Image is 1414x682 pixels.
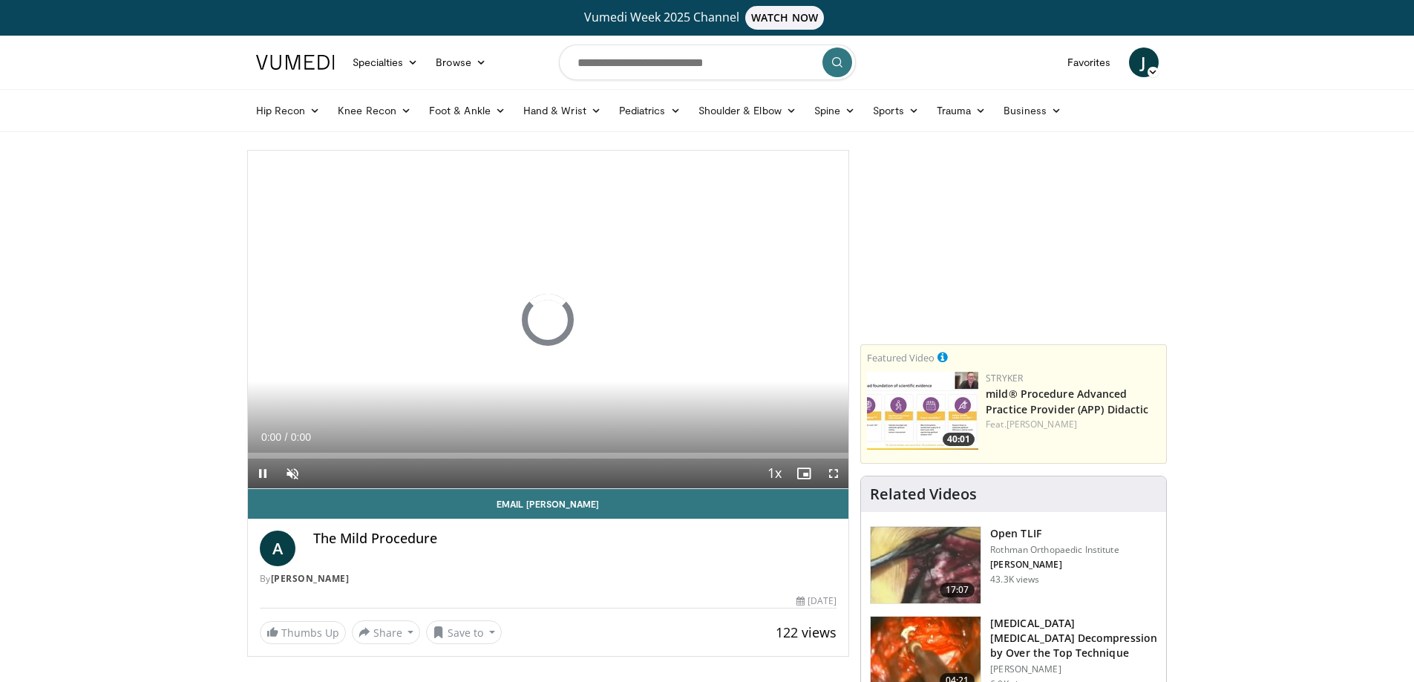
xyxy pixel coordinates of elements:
span: 122 views [776,623,837,641]
img: 87433_0000_3.png.150x105_q85_crop-smart_upscale.jpg [871,527,981,604]
button: Share [352,620,421,644]
a: Browse [427,47,495,77]
a: Pediatrics [610,96,690,125]
a: Stryker [986,372,1023,384]
a: Spine [805,96,864,125]
a: 17:07 Open TLIF Rothman Orthopaedic Institute [PERSON_NAME] 43.3K views [870,526,1157,605]
a: Hand & Wrist [514,96,610,125]
a: A [260,531,295,566]
h4: Related Videos [870,485,977,503]
a: Foot & Ankle [420,96,514,125]
button: Playback Rate [759,459,789,488]
a: Thumbs Up [260,621,346,644]
span: / [285,431,288,443]
input: Search topics, interventions [559,45,856,80]
span: 17:07 [940,583,975,597]
img: 4f822da0-6aaa-4e81-8821-7a3c5bb607c6.150x105_q85_crop-smart_upscale.jpg [867,372,978,450]
div: By [260,572,837,586]
a: [PERSON_NAME] [1007,418,1077,430]
a: Trauma [928,96,995,125]
h3: Open TLIF [990,526,1119,541]
a: Shoulder & Elbow [690,96,805,125]
div: Progress Bar [248,453,849,459]
span: 0:00 [291,431,311,443]
video-js: Video Player [248,151,849,489]
button: Unmute [278,459,307,488]
button: Enable picture-in-picture mode [789,459,819,488]
a: [PERSON_NAME] [271,572,350,585]
button: Fullscreen [819,459,848,488]
a: 40:01 [867,372,978,450]
a: Favorites [1058,47,1120,77]
a: J [1129,47,1159,77]
span: 40:01 [943,433,975,446]
span: WATCH NOW [745,6,824,30]
span: 0:00 [261,431,281,443]
a: Specialties [344,47,428,77]
a: Email [PERSON_NAME] [248,489,849,519]
button: Pause [248,459,278,488]
a: Knee Recon [329,96,420,125]
p: Rothman Orthopaedic Institute [990,544,1119,556]
h3: [MEDICAL_DATA] [MEDICAL_DATA] Decompression by Over the Top Technique [990,616,1157,660]
a: Business [995,96,1070,125]
a: Vumedi Week 2025 ChannelWATCH NOW [258,6,1156,30]
p: [PERSON_NAME] [990,559,1119,571]
a: mild® Procedure Advanced Practice Provider (APP) Didactic [986,387,1148,416]
p: 43.3K views [990,574,1039,586]
a: Sports [864,96,928,125]
small: Featured Video [867,351,935,364]
iframe: Advertisement [903,150,1125,335]
img: VuMedi Logo [256,55,335,70]
h4: The Mild Procedure [313,531,837,547]
div: [DATE] [796,594,837,608]
p: [PERSON_NAME] [990,663,1157,675]
a: Hip Recon [247,96,330,125]
div: Feat. [986,418,1160,431]
button: Save to [426,620,502,644]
